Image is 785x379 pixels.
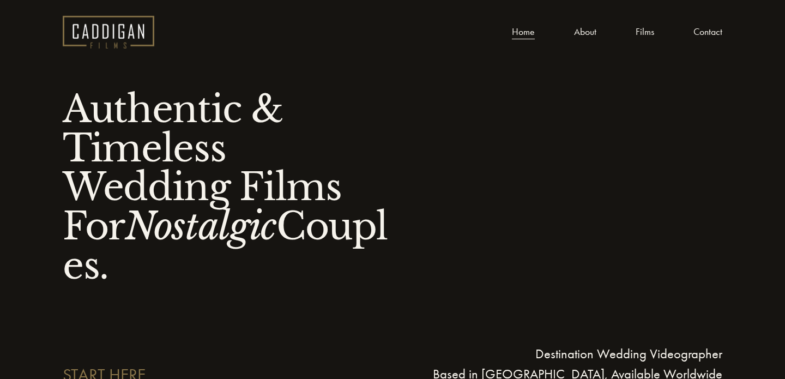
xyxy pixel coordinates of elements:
h1: Authentic & Timeless Wedding Films For Couples. [63,90,392,285]
a: Contact [693,24,722,40]
a: About [574,24,596,40]
img: Caddigan Films [63,16,154,49]
em: Nostalgic [125,203,276,249]
a: Films [636,24,654,40]
a: Home [512,24,535,40]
